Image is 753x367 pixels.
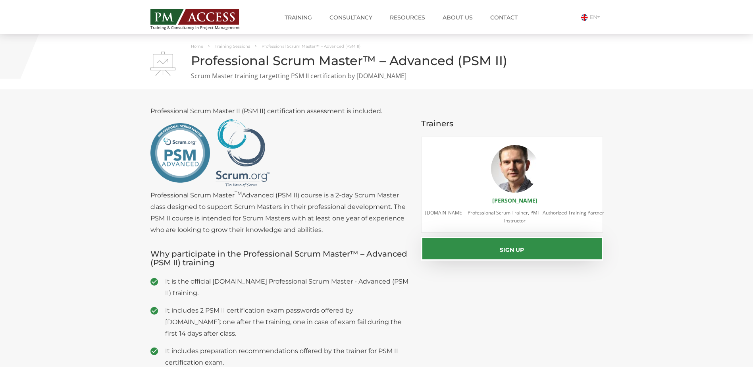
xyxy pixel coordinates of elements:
[150,25,255,30] span: Training & Consultancy in Project Management
[384,10,431,25] a: Resources
[324,10,378,25] a: Consultancy
[150,9,239,25] img: PM ACCESS - Echipa traineri si consultanti certificati PMP: Narciss Popescu, Mihai Olaru, Monica ...
[165,276,410,299] span: It is the official [DOMAIN_NAME] Professional Scrum Master - Advanced (PSM II) training.
[150,52,175,76] img: Professional Scrum Master™ – Advanced (PSM II)
[150,71,603,81] p: Scrum Master training targetting PSM II certification by [DOMAIN_NAME]
[215,44,250,49] a: Training Sessions
[484,10,524,25] a: Contact
[150,105,410,236] p: Professional Scrum Master II (PSM II) certification assessment is included. Professional Scrum Ma...
[421,119,603,128] h3: Trainers
[581,14,588,21] img: Engleza
[492,197,537,204] a: [PERSON_NAME]
[235,190,242,196] sup: TM
[421,237,603,261] button: Sign up
[150,249,410,267] h3: Why participate in the Professional Scrum Master™ – Advanced (PSM II) training
[150,7,255,30] a: Training & Consultancy in Project Management
[165,305,410,339] span: It includes 2 PSM II certification exam passwords offered by [DOMAIN_NAME]: one after the trainin...
[262,44,360,49] span: Professional Scrum Master™ – Advanced (PSM II)
[425,209,604,224] span: [DOMAIN_NAME] - Professional Scrum Trainer, PMI - Authorized Training Partner Instructor
[150,54,603,68] h1: Professional Scrum Master™ – Advanced (PSM II)
[437,10,479,25] a: About us
[191,44,203,49] a: Home
[581,14,603,21] a: EN
[279,10,318,25] a: Training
